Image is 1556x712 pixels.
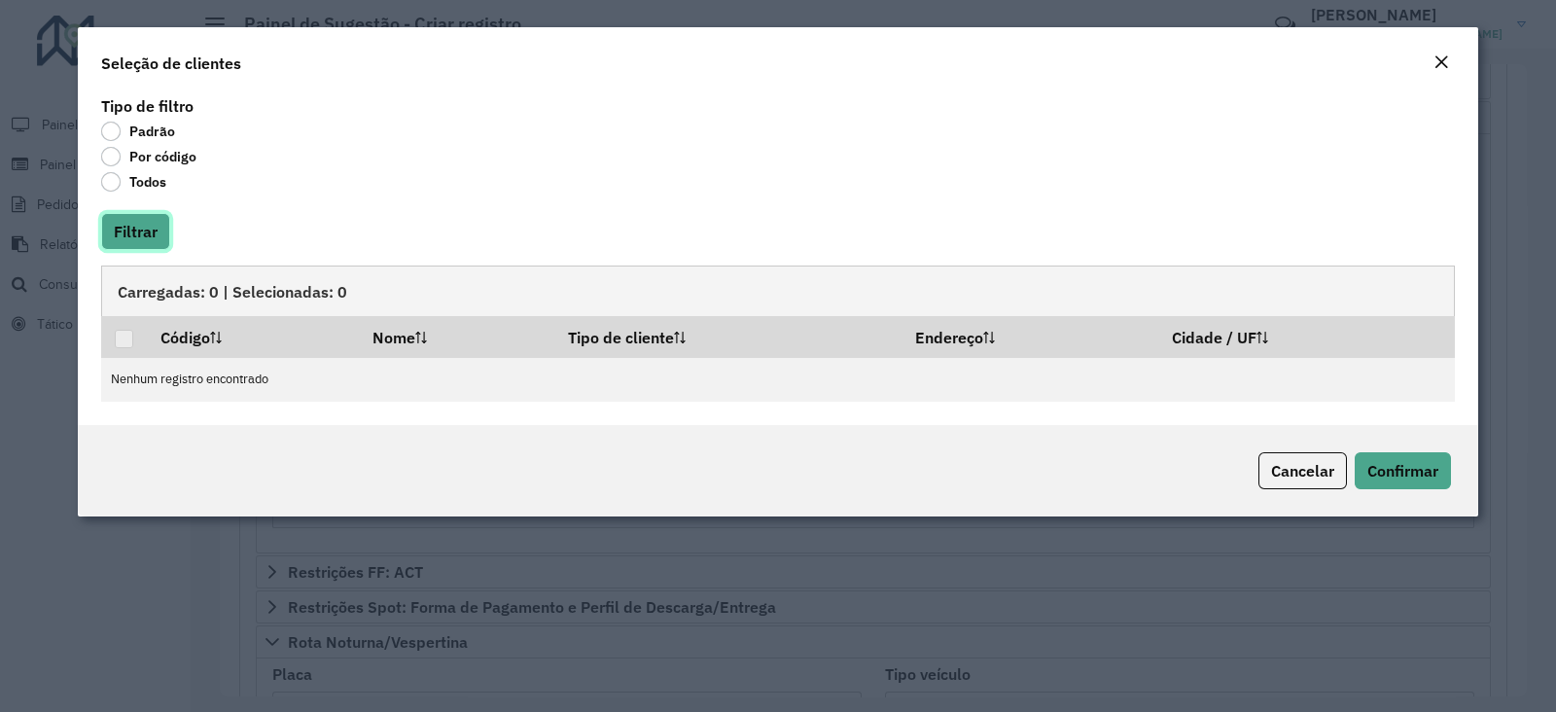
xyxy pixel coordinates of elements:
label: Tipo de filtro [101,94,194,118]
button: Cancelar [1258,452,1347,489]
td: Nenhum registro encontrado [101,358,1455,402]
em: Fechar [1433,54,1449,70]
label: Por código [101,147,196,166]
label: Padrão [101,122,175,141]
th: Código [147,316,359,357]
th: Nome [359,316,554,357]
div: Carregadas: 0 | Selecionadas: 0 [101,266,1455,316]
button: Filtrar [101,213,170,250]
span: Cancelar [1271,461,1334,481]
span: Confirmar [1367,461,1438,481]
th: Endereço [902,316,1159,357]
label: Todos [101,172,166,192]
th: Cidade / UF [1158,316,1454,357]
button: Confirmar [1355,452,1451,489]
th: Tipo de cliente [554,316,902,357]
button: Close [1428,51,1455,76]
h4: Seleção de clientes [101,52,241,75]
